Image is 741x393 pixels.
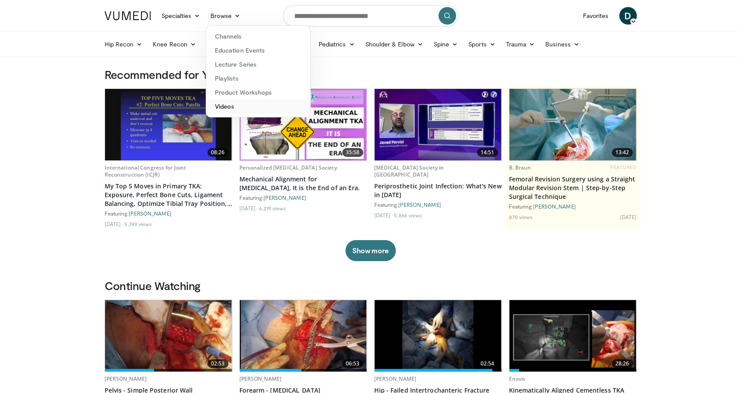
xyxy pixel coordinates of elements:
[375,300,502,372] a: 02:54
[105,182,232,208] a: My Top 5 Moves in Primary TKA: Exposure, Perfect Bone Cuts, Ligament Balancing, Optimize Tibial T...
[147,35,201,53] a: Knee Recon
[105,164,186,178] a: International Congress for Joint Reconstruction (ICJR)
[509,89,636,160] a: 13:42
[509,203,637,210] div: Featuring:
[206,99,310,113] a: Videos
[501,35,541,53] a: Trauma
[477,359,498,368] span: 02:54
[239,164,337,171] a: Personalized [MEDICAL_DATA] Society
[360,35,428,53] a: Shoulder & Elbow
[509,175,637,201] a: Femoral Revision Surgery using a Straight Modular Revision Stem | Step-by-Step Surgical Technique
[509,300,636,372] img: c9ff072b-fb29-474b-9468-fe1ef3588e05.620x360_q85_upscale.jpg
[129,210,172,216] a: [PERSON_NAME]
[105,210,232,217] div: Featuring:
[342,148,363,157] span: 35:58
[374,201,502,208] div: Featuring:
[259,205,286,212] li: 6,219 views
[105,300,232,372] a: 02:53
[205,7,246,25] a: Browse
[206,57,310,71] a: Lecture Series
[463,35,501,53] a: Sports
[105,89,232,160] img: ac3f6856-f455-4f97-b6a4-66d935886338.620x360_q85_upscale.jpg
[540,35,585,53] a: Business
[283,5,458,26] input: Search topics, interventions
[578,7,614,25] a: Favorites
[509,300,636,372] a: 28:26
[240,89,367,160] img: 28624d2d-8bdb-4da8-99cc-809edb6d9adf.png.620x360_q85_upscale.png
[99,35,148,53] a: Hip Recon
[509,164,531,171] a: B. Braun
[375,300,502,372] img: 60b9bc85-99a1-4bbe-9abb-7708c81956ac.620x360_q85_upscale.jpg
[345,240,396,261] button: Show more
[240,89,367,160] a: 35:58
[240,300,367,372] a: 06:53
[398,202,441,208] a: [PERSON_NAME]
[239,205,258,212] li: [DATE]
[263,195,306,201] a: [PERSON_NAME]
[374,212,393,219] li: [DATE]
[156,7,206,25] a: Specialties
[239,375,282,382] a: [PERSON_NAME]
[611,164,636,170] span: FEATURED
[374,164,444,178] a: [MEDICAL_DATA] Society in [GEOGRAPHIC_DATA]
[206,43,310,57] a: Education Events
[374,182,502,199] a: Periprosthetic Joint Infection: What's New in [DATE]
[509,375,526,382] a: Enovis
[342,359,363,368] span: 06:53
[105,279,637,293] h3: Continue Watching
[394,212,422,219] li: 5,866 views
[239,194,367,201] div: Featuring:
[375,89,502,160] img: 7a0669c9-9fad-45b0-a353-2e511f3bf620.620x360_q85_upscale.jpg
[313,35,360,53] a: Pediatrics
[206,25,311,117] div: Browse
[105,220,123,227] li: [DATE]
[105,67,637,81] h3: Recommended for You
[620,213,637,220] li: [DATE]
[509,213,533,220] li: 870 views
[105,89,232,160] a: 08:26
[477,148,498,157] span: 14:51
[206,29,310,43] a: Channels
[619,7,637,25] a: D
[374,375,417,382] a: [PERSON_NAME]
[239,175,367,192] a: Mechanical Alignment for [MEDICAL_DATA], It is the End of an Era.
[207,359,228,368] span: 02:53
[201,35,257,53] a: Foot & Ankle
[612,148,633,157] span: 13:42
[428,35,463,53] a: Spine
[207,148,228,157] span: 08:26
[105,300,232,372] img: e6c2ee52-267f-42df-80a8-d9e3a9722f97.620x360_q85_upscale.jpg
[509,89,636,160] img: 4275ad52-8fa6-4779-9598-00e5d5b95857.620x360_q85_upscale.jpg
[533,203,576,209] a: [PERSON_NAME]
[375,89,502,160] a: 14:51
[206,71,310,85] a: Playlists
[105,375,147,382] a: [PERSON_NAME]
[240,300,367,372] img: 8eb1b581-1f49-4132-a6ff-46c20d2c9ccc.620x360_q85_upscale.jpg
[612,359,633,368] span: 28:26
[124,220,152,227] li: 5,749 views
[206,85,310,99] a: Product Workshops
[105,11,151,20] img: VuMedi Logo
